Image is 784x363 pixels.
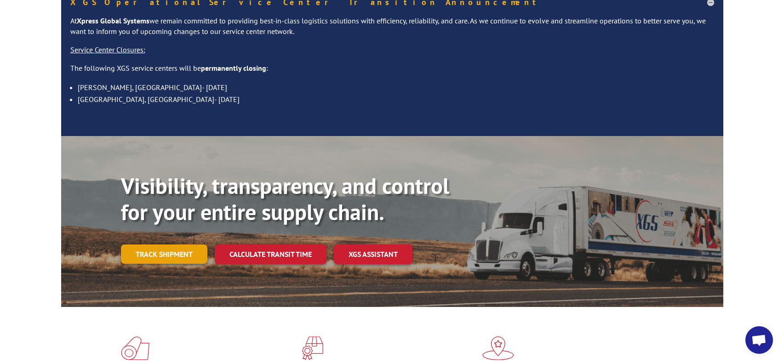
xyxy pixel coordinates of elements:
a: Calculate transit time [215,244,326,264]
strong: Xpress Global Systems [77,16,149,25]
p: At we remain committed to providing best-in-class logistics solutions with efficiency, reliabilit... [70,16,714,45]
li: [GEOGRAPHIC_DATA], [GEOGRAPHIC_DATA]- [DATE] [78,93,714,105]
a: XGS ASSISTANT [334,244,412,264]
img: xgs-icon-total-supply-chain-intelligence-red [121,336,149,360]
strong: permanently closing [201,63,266,73]
u: Service Center Closures: [70,45,145,54]
a: Track shipment [121,244,207,264]
img: xgs-icon-focused-on-flooring-red [302,336,323,360]
img: xgs-icon-flagship-distribution-model-red [482,336,514,360]
b: Visibility, transparency, and control for your entire supply chain. [121,171,449,227]
p: The following XGS service centers will be : [70,63,714,81]
li: [PERSON_NAME], [GEOGRAPHIC_DATA]- [DATE] [78,81,714,93]
a: Open chat [745,326,773,354]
